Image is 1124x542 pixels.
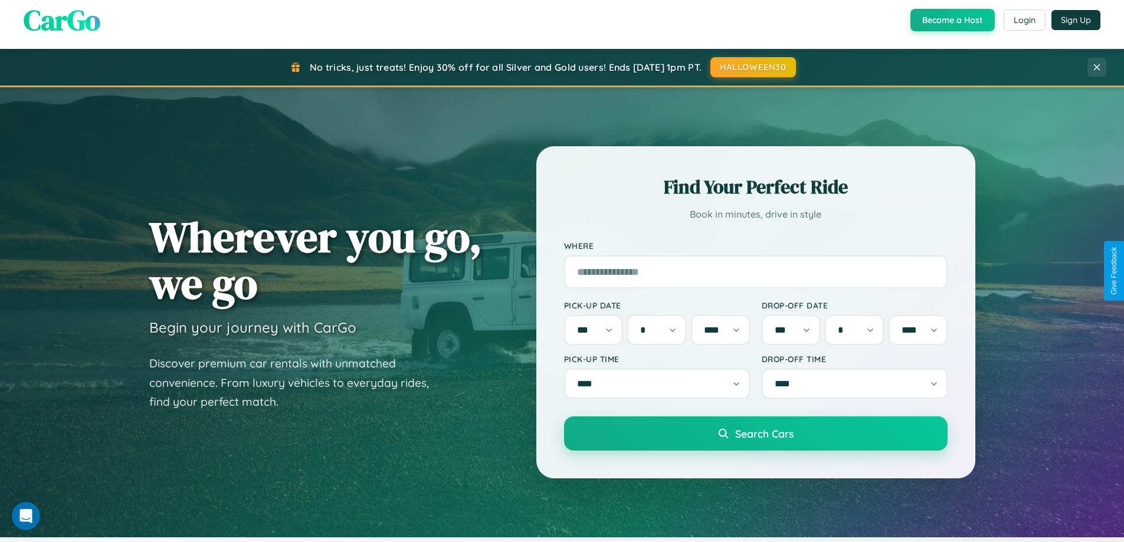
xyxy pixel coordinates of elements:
span: CarGo [24,1,100,40]
p: Book in minutes, drive in style [564,206,948,223]
button: Become a Host [910,9,995,31]
label: Drop-off Time [762,354,948,364]
span: Search Cars [735,427,794,440]
h1: Wherever you go, we go [149,213,482,307]
button: Sign Up [1051,10,1100,30]
button: Login [1004,9,1046,31]
p: Discover premium car rentals with unmatched convenience. From luxury vehicles to everyday rides, ... [149,354,444,412]
div: Give Feedback [1110,247,1118,295]
button: Search Cars [564,416,948,451]
label: Pick-up Date [564,300,750,310]
span: No tricks, just treats! Enjoy 30% off for all Silver and Gold users! Ends [DATE] 1pm PT. [310,61,702,73]
label: Pick-up Time [564,354,750,364]
label: Where [564,241,948,251]
label: Drop-off Date [762,300,948,310]
h2: Find Your Perfect Ride [564,174,948,200]
button: HALLOWEEN30 [710,57,796,77]
h3: Begin your journey with CarGo [149,318,356,336]
iframe: Intercom live chat [12,502,40,530]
